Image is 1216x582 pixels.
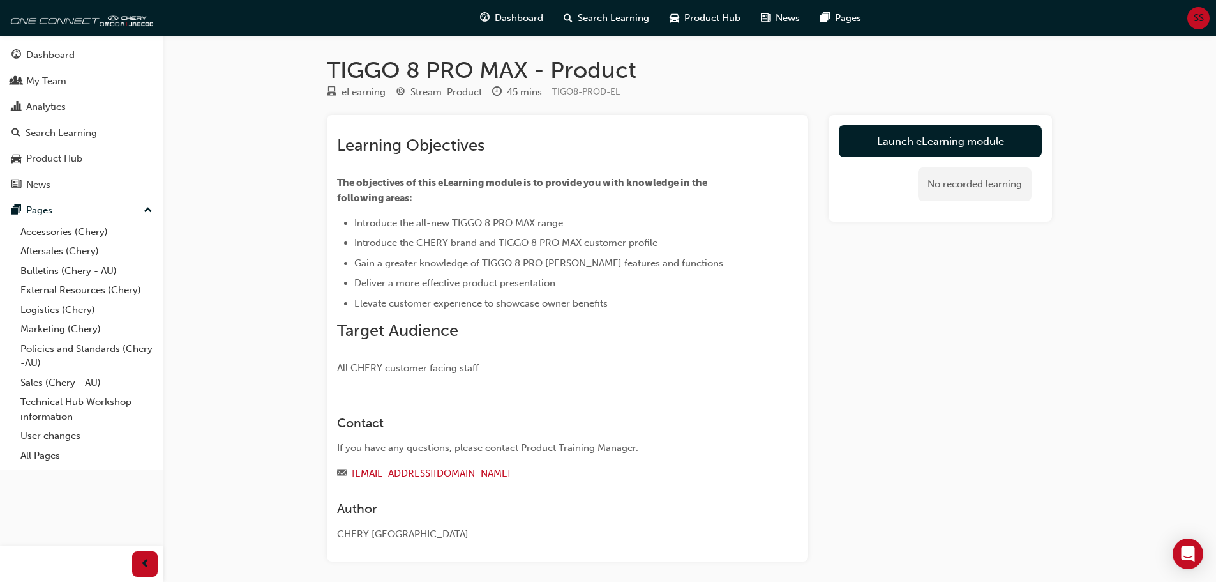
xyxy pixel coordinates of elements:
[26,203,52,218] div: Pages
[492,87,502,98] span: clock-icon
[352,468,511,479] a: [EMAIL_ADDRESS][DOMAIN_NAME]
[26,74,66,89] div: My Team
[5,199,158,222] button: Pages
[144,203,153,219] span: up-icon
[11,153,21,165] span: car-icon
[839,125,1042,157] a: Launch eLearning module
[15,222,158,242] a: Accessories (Chery)
[396,87,405,98] span: target-icon
[396,84,482,100] div: Stream
[1173,539,1203,569] div: Open Intercom Messenger
[15,280,158,300] a: External Resources (Chery)
[820,10,830,26] span: pages-icon
[15,339,158,373] a: Policies and Standards (Chery -AU)
[918,167,1032,201] div: No recorded learning
[354,277,555,289] span: Deliver a more effective product presentation
[26,126,97,141] div: Search Learning
[470,5,553,31] a: guage-iconDashboard
[26,178,50,192] div: News
[670,10,679,26] span: car-icon
[578,11,649,26] span: Search Learning
[495,11,543,26] span: Dashboard
[15,426,158,446] a: User changes
[15,392,158,426] a: Technical Hub Workshop information
[337,527,752,542] div: CHERY [GEOGRAPHIC_DATA]
[337,441,752,456] div: If you have any questions, please contact Product Training Manager.
[26,151,82,166] div: Product Hub
[410,85,482,100] div: Stream: Product
[5,173,158,197] a: News
[1194,11,1204,26] span: SS
[564,10,573,26] span: search-icon
[15,300,158,320] a: Logistics (Chery)
[354,237,657,249] span: Introduce the CHERY brand and TIGGO 8 PRO MAX customer profile
[15,241,158,261] a: Aftersales (Chery)
[15,446,158,466] a: All Pages
[776,11,800,26] span: News
[11,50,21,61] span: guage-icon
[5,147,158,171] a: Product Hub
[337,468,347,480] span: email-icon
[354,298,608,309] span: Elevate customer experience to showcase owner benefits
[751,5,810,31] a: news-iconNews
[337,416,752,431] h3: Contact
[337,321,458,341] span: Target Audience
[11,205,21,217] span: pages-icon
[552,86,620,97] span: Learning resource code
[354,217,563,229] span: Introduce the all-new TIGGO 8 PRO MAX range
[810,5,871,31] a: pages-iconPages
[5,95,158,119] a: Analytics
[140,556,150,572] span: prev-icon
[26,48,75,63] div: Dashboard
[26,100,66,114] div: Analytics
[684,11,740,26] span: Product Hub
[11,180,21,191] span: news-icon
[11,76,21,88] span: people-icon
[761,10,770,26] span: news-icon
[553,5,659,31] a: search-iconSearch Learning
[337,135,484,155] span: Learning Objectives
[327,56,1052,84] h1: TIGGO 8 PRO MAX - Product
[337,362,479,374] span: All CHERY customer facing staff
[11,128,20,139] span: search-icon
[15,261,158,281] a: Bulletins (Chery - AU)
[5,121,158,145] a: Search Learning
[327,87,336,98] span: learningResourceType_ELEARNING-icon
[659,5,751,31] a: car-iconProduct Hub
[6,5,153,31] img: oneconnect
[342,85,386,100] div: eLearning
[337,177,709,204] span: The objectives of this eLearning module is to provide you with knowledge in the following areas:
[327,84,386,100] div: Type
[492,84,542,100] div: Duration
[15,319,158,339] a: Marketing (Chery)
[354,257,723,269] span: Gain a greater knowledge of TIGGO 8 PRO [PERSON_NAME] features and functions
[1187,7,1210,29] button: SS
[337,466,752,482] div: Email
[5,70,158,93] a: My Team
[15,373,158,393] a: Sales (Chery - AU)
[480,10,490,26] span: guage-icon
[337,502,752,516] h3: Author
[11,102,21,113] span: chart-icon
[5,41,158,199] button: DashboardMy TeamAnalyticsSearch LearningProduct HubNews
[835,11,861,26] span: Pages
[507,85,542,100] div: 45 mins
[5,43,158,67] a: Dashboard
